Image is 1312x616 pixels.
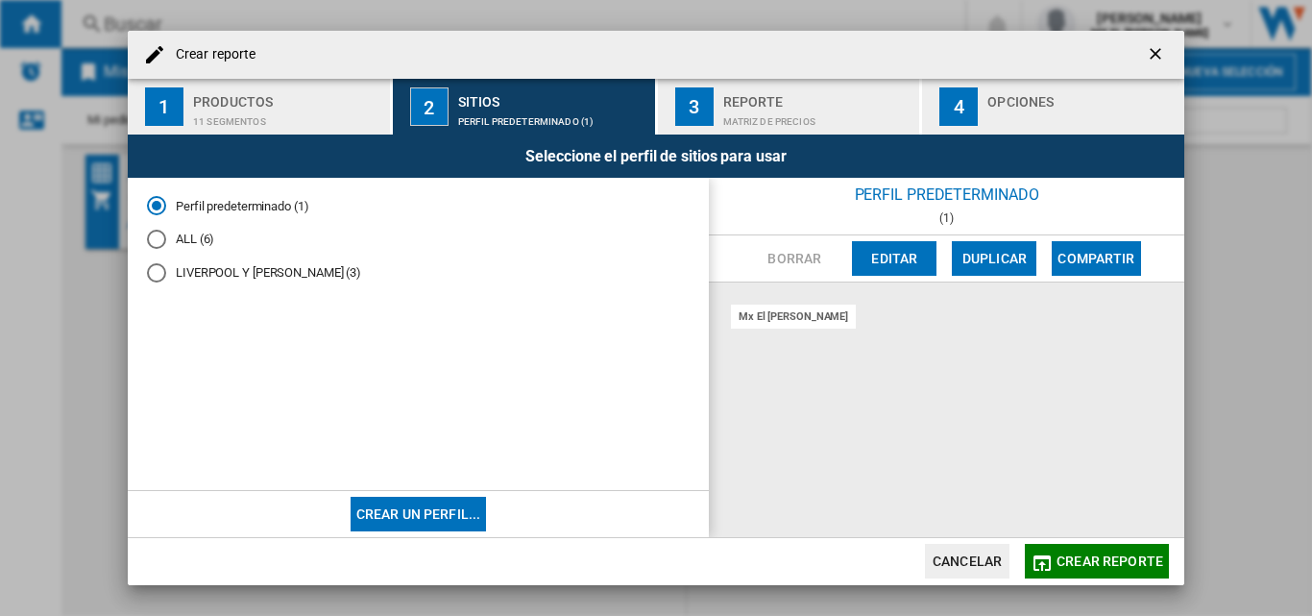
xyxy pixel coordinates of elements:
[147,197,690,215] md-radio-button: Perfil predeterminado (1)
[1052,241,1140,276] button: Compartir
[709,178,1184,211] div: Perfil predeterminado
[658,79,922,135] button: 3 Reporte Matriz de precios
[723,86,912,107] div: Reporte
[731,305,856,329] div: mx el [PERSON_NAME]
[1146,44,1169,67] ng-md-icon: getI18NText('BUTTONS.CLOSE_DIALOG')
[1057,554,1163,569] span: Crear reporte
[852,241,936,276] button: Editar
[166,45,255,64] h4: Crear reporte
[147,231,690,249] md-radio-button: ALL (6)
[1025,544,1169,579] button: Crear reporte
[925,544,1009,579] button: Cancelar
[922,79,1184,135] button: 4 Opciones
[393,79,657,135] button: 2 Sitios Perfil predeterminado (1)
[145,87,183,126] div: 1
[410,87,449,126] div: 2
[709,211,1184,225] div: (1)
[723,107,912,127] div: Matriz de precios
[1138,36,1177,74] button: getI18NText('BUTTONS.CLOSE_DIALOG')
[128,79,392,135] button: 1 Productos 11 segmentos
[987,86,1177,107] div: Opciones
[939,87,978,126] div: 4
[147,263,690,282] md-radio-button: LIVERPOOL Y SEARS (3)
[193,107,382,127] div: 11 segmentos
[458,86,647,107] div: Sitios
[752,241,837,276] button: Borrar
[128,135,1184,178] div: Seleccione el perfil de sitios para usar
[351,497,487,531] button: Crear un perfil...
[675,87,714,126] div: 3
[952,241,1036,276] button: Duplicar
[193,86,382,107] div: Productos
[458,107,647,127] div: Perfil predeterminado (1)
